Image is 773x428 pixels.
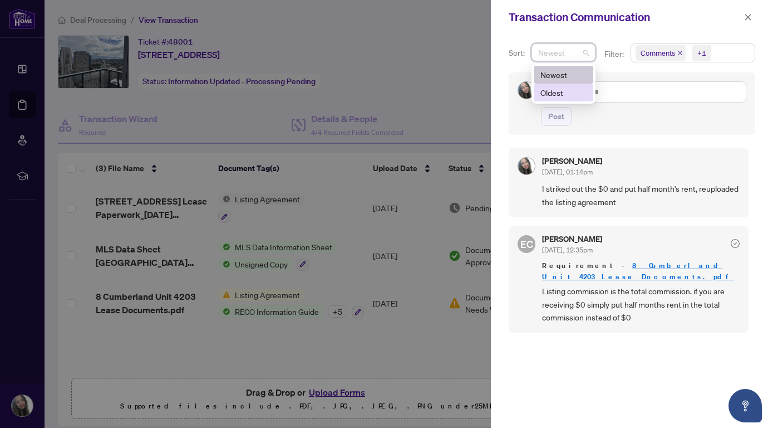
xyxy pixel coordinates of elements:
span: check-circle [731,239,740,248]
span: I striked out the $0 and put half month's rent, reuploaded the listing agreement [542,182,740,208]
a: 8 Cumberland Unit 4203 Lease Documents.pdf [542,261,734,281]
h5: [PERSON_NAME] [542,235,602,243]
button: Post [541,107,572,126]
span: Requirement - [542,260,740,283]
span: [DATE], 01:14pm [542,168,593,176]
span: close [677,50,683,56]
p: Filter: [604,48,626,60]
span: [DATE], 12:35pm [542,246,593,254]
div: Newest [534,66,593,84]
img: Profile Icon [518,82,535,99]
span: EC [520,236,533,252]
h5: [PERSON_NAME] [542,157,602,165]
span: close [744,13,752,21]
div: Transaction Communication [509,9,741,26]
div: Oldest [540,86,587,99]
button: Open asap [728,389,762,422]
span: Comments [641,47,675,59]
span: Listing commission is the total commission. if you are receiving $0 simply put half months rent i... [542,285,740,324]
img: Profile Icon [518,158,535,174]
div: +1 [697,47,706,59]
span: Comments [636,45,686,61]
div: Oldest [534,84,593,101]
div: Newest [540,69,587,81]
p: Sort: [509,47,527,59]
span: Newest [538,44,589,61]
